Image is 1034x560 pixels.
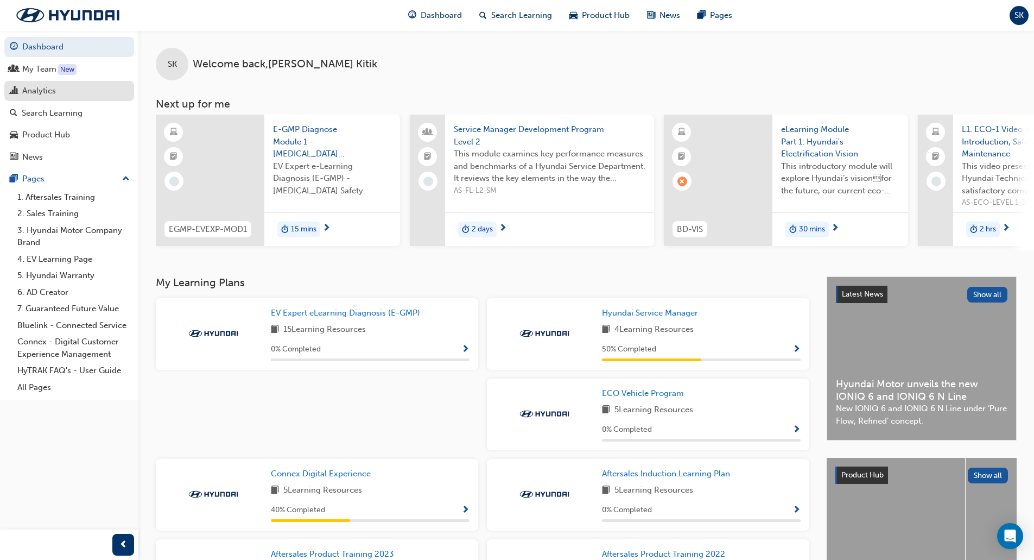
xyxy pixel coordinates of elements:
span: learningResourceType_ELEARNING-icon [170,125,177,140]
span: Show Progress [792,506,801,515]
span: EV Expert eLearning Diagnosis (E-GMP) [271,308,420,318]
a: EV Expert eLearning Diagnosis (E-GMP) [271,307,424,319]
button: Show all [967,287,1008,303]
span: booktick-icon [170,150,177,164]
span: New IONIQ 6 and IONIQ 6 N Line under ‘Pure Flow, Refined’ concept. [836,402,1007,427]
span: Service Manager Development Program Level 2 [454,123,645,148]
button: Pages [4,169,134,189]
a: Aftersales Induction Learning Plan [602,468,734,480]
span: search-icon [479,9,487,22]
span: learningRecordVerb_FAIL-icon [677,177,687,186]
button: SK [1010,6,1029,25]
span: BD-VIS [677,223,703,236]
a: 7. Guaranteed Future Value [13,300,134,317]
a: Dashboard [4,37,134,57]
span: learningRecordVerb_NONE-icon [169,177,179,186]
h3: My Learning Plans [156,276,809,289]
a: BD-VISeLearning Module Part 1: Hyundai's Electrification VisionThis introductory module will expl... [664,115,908,246]
span: car-icon [569,9,578,22]
span: Show Progress [792,345,801,355]
img: Trak [515,489,574,500]
span: 2 hrs [980,223,996,236]
span: 30 mins [799,223,825,236]
span: 0 % Completed [271,343,321,356]
a: news-iconNews [638,4,689,27]
button: Show Progress [461,504,470,517]
button: Show Progress [792,343,801,356]
span: 15 mins [291,223,316,236]
span: next-icon [322,224,331,234]
span: next-icon [499,224,507,234]
a: Latest NewsShow all [836,286,1007,303]
span: next-icon [1002,224,1010,234]
img: Trak [515,408,574,419]
span: people-icon [10,65,18,74]
span: next-icon [831,224,839,234]
img: Trak [5,4,130,27]
span: prev-icon [119,538,128,552]
span: duration-icon [462,223,470,237]
button: Show Progress [792,504,801,517]
span: Connex Digital Experience [271,469,371,479]
a: ECO Vehicle Program [602,387,688,400]
span: E-GMP Diagnose Module 1 - [MEDICAL_DATA] Safety [273,123,391,160]
a: Product HubShow all [835,467,1008,484]
span: 5 Learning Resources [283,484,362,498]
span: 0 % Completed [602,504,652,517]
div: Search Learning [22,107,83,119]
span: pages-icon [10,174,18,184]
span: 4 Learning Resources [614,323,694,337]
span: Aftersales Product Training 2023 [271,549,394,559]
span: book-icon [602,323,610,337]
span: SK [1014,9,1024,22]
a: Hyundai Service Manager [602,307,702,319]
span: up-icon [122,172,130,186]
div: Analytics [22,85,56,97]
a: 6. AD Creator [13,284,134,301]
span: booktick-icon [678,150,686,164]
button: Show Progress [461,343,470,356]
span: learningResourceType_ELEARNING-icon [678,125,686,140]
button: Show Progress [792,423,801,437]
a: My Team [4,59,134,79]
span: EV Expert e-Learning Diagnosis (E-GMP) - [MEDICAL_DATA] Safety. [273,160,391,197]
a: 5. Hyundai Warranty [13,267,134,284]
a: Analytics [4,81,134,101]
span: book-icon [271,323,279,337]
a: search-iconSearch Learning [471,4,561,27]
span: book-icon [602,404,610,417]
h3: Next up for me [138,98,1034,110]
a: HyTRAK FAQ's - User Guide [13,362,134,379]
img: Trak [183,328,243,339]
div: My Team [22,63,56,75]
span: laptop-icon [932,125,940,140]
span: 0 % Completed [602,424,652,436]
span: guage-icon [408,9,416,22]
span: EGMP-EVEXP-MOD1 [169,223,247,236]
span: Product Hub [841,470,884,480]
span: booktick-icon [424,150,432,164]
span: news-icon [647,9,655,22]
span: Show Progress [461,506,470,515]
span: search-icon [10,109,17,118]
span: ECO Vehicle Program [602,388,684,398]
a: News [4,147,134,167]
a: Service Manager Development Program Level 2This module examines key performance measures and benc... [410,115,654,246]
span: learningRecordVerb_NONE-icon [423,177,433,186]
div: Product Hub [22,129,70,141]
span: book-icon [271,484,279,498]
button: Show all [968,468,1008,483]
span: duration-icon [789,223,797,237]
a: pages-iconPages [689,4,741,27]
span: Latest News [842,290,883,299]
span: pages-icon [697,9,706,22]
a: Connex Digital Experience [271,468,375,480]
div: Pages [22,173,45,185]
span: 15 Learning Resources [283,323,366,337]
a: All Pages [13,379,134,396]
img: Trak [515,328,574,339]
span: eLearning Module Part 1: Hyundai's Electrification Vision [781,123,899,160]
span: 5 Learning Resources [614,484,693,498]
